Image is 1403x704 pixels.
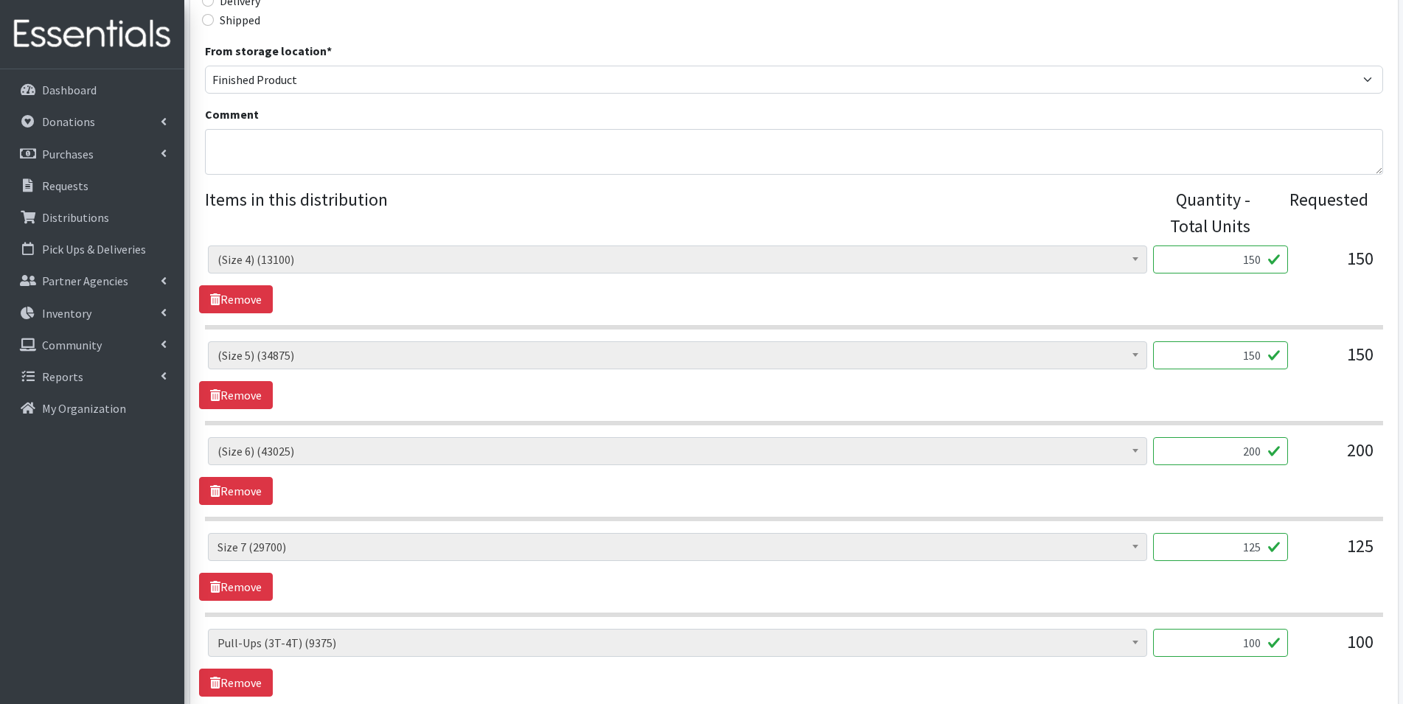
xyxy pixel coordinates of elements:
span: (Size 4) (13100) [217,249,1138,270]
span: (Size 4) (13100) [208,245,1147,273]
a: Reports [6,362,178,391]
span: (Size 6) (43025) [217,441,1138,461]
p: Distributions [42,210,109,225]
input: Quantity [1153,629,1288,657]
span: Pull-Ups (3T-4T) (9375) [208,629,1147,657]
p: Dashboard [42,83,97,97]
div: Quantity - Total Units [1147,187,1250,240]
p: Donations [42,114,95,129]
a: Remove [199,381,273,409]
p: Reports [42,369,83,384]
a: Remove [199,669,273,697]
a: Inventory [6,299,178,328]
input: Quantity [1153,341,1288,369]
span: (Size 5) (34875) [217,345,1138,366]
a: Donations [6,107,178,136]
a: Remove [199,285,273,313]
label: Comment [205,105,259,123]
legend: Items in this distribution [205,187,1147,234]
a: Requests [6,171,178,201]
p: Pick Ups & Deliveries [42,242,146,257]
p: Partner Agencies [42,273,128,288]
div: 150 [1300,245,1374,285]
span: (Size 6) (43025) [208,437,1147,465]
div: Requested [1265,187,1368,240]
a: Purchases [6,139,178,169]
span: Pull-Ups (3T-4T) (9375) [217,632,1138,653]
input: Quantity [1153,533,1288,561]
abbr: required [327,43,332,58]
label: Shipped [220,11,260,29]
div: 100 [1300,629,1374,669]
div: 200 [1300,437,1374,477]
p: Requests [42,178,88,193]
a: My Organization [6,394,178,423]
a: Pick Ups & Deliveries [6,234,178,264]
label: From storage location [205,42,332,60]
a: Dashboard [6,75,178,105]
a: Partner Agencies [6,266,178,296]
a: Distributions [6,203,178,232]
p: Purchases [42,147,94,161]
div: 125 [1300,533,1374,573]
div: 150 [1300,341,1374,381]
img: HumanEssentials [6,10,178,59]
span: (Size 5) (34875) [208,341,1147,369]
p: Inventory [42,306,91,321]
a: Community [6,330,178,360]
a: Remove [199,573,273,601]
span: Size 7 (29700) [217,537,1138,557]
a: Remove [199,477,273,505]
p: My Organization [42,401,126,416]
span: Size 7 (29700) [208,533,1147,561]
input: Quantity [1153,245,1288,273]
p: Community [42,338,102,352]
input: Quantity [1153,437,1288,465]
